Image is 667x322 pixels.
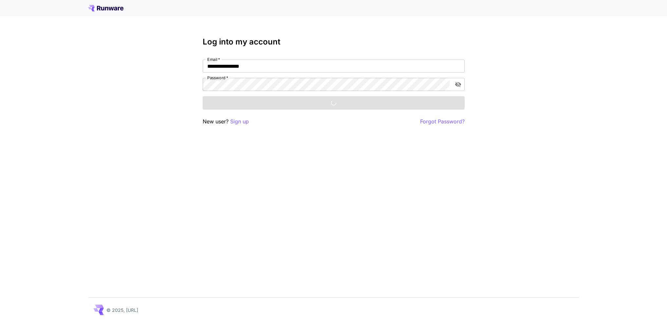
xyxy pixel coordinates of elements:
label: Email [207,57,220,62]
button: Forgot Password? [420,117,465,126]
button: toggle password visibility [452,79,464,90]
p: New user? [203,117,249,126]
label: Password [207,75,228,80]
p: © 2025, [URL] [106,307,138,313]
button: Sign up [230,117,249,126]
h3: Log into my account [203,37,465,46]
